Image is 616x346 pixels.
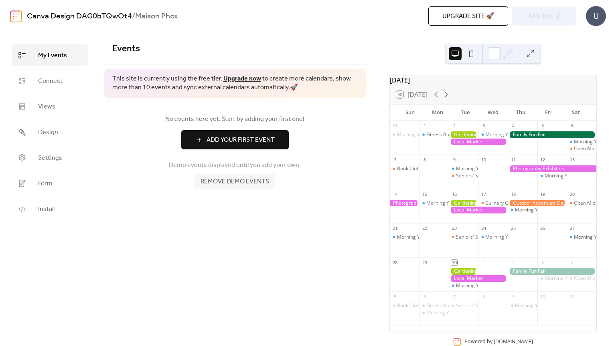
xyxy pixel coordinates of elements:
div: 6 [421,294,428,300]
div: Seniors' Social Tea [456,302,498,309]
a: Canva Design DAG0bTQwOt4 [27,9,132,24]
div: Seniors' Social Tea [449,173,478,179]
div: Fitness Bootcamp [426,131,466,138]
div: Local Market [449,139,508,145]
div: Morning Yoga Bliss [397,131,440,138]
div: Morning Yoga Bliss [485,131,528,138]
span: My Events [38,51,67,60]
div: 8 [421,157,428,163]
div: Photography Exhibition [508,165,596,172]
div: Open Mic Night [567,275,596,282]
div: Morning Yoga Bliss [478,234,508,241]
div: Morning Yoga Bliss [397,234,440,241]
div: 3 [480,123,486,129]
div: Seniors' Social Tea [456,173,498,179]
div: 31 [392,123,398,129]
div: 2 [451,123,457,129]
div: Family Fun Fair [508,268,596,275]
div: Morning Yoga Bliss [419,200,449,207]
div: Morning Yoga Bliss [545,173,588,179]
div: 1 [480,259,486,266]
div: 10 [480,157,486,163]
div: 4 [510,123,516,129]
div: 19 [540,191,546,197]
div: Thu [507,105,535,121]
div: Morning Yoga Bliss [456,165,499,172]
div: Book Club Gathering [390,302,419,309]
div: Open Mic Night [567,145,596,152]
span: Demo events displayed until you add your own. [169,161,301,170]
div: 28 [392,259,398,266]
div: Morning Yoga Bliss [478,131,508,138]
div: 8 [480,294,486,300]
div: Morning Yoga Bliss [485,234,528,241]
div: 23 [451,225,457,231]
div: Fitness Bootcamp [419,131,449,138]
div: 27 [569,225,575,231]
div: Morning Yoga Bliss [508,207,537,213]
div: Open Mic Night [574,200,608,207]
div: Morning Yoga Bliss [426,310,469,316]
div: 18 [510,191,516,197]
div: Outdoor Adventure Day [508,200,567,207]
div: 4 [569,259,575,266]
div: Fitness Bootcamp [419,302,449,309]
div: Mon [424,105,452,121]
div: 25 [510,225,516,231]
div: Seniors' Social Tea [449,234,478,241]
b: / [132,9,135,24]
span: Add Your First Event [207,135,275,145]
div: 21 [392,225,398,231]
div: 7 [451,294,457,300]
div: 11 [569,294,575,300]
button: Add Your First Event [181,130,289,149]
div: Morning Yoga Bliss [567,139,596,145]
div: Morning Yoga Bliss [390,131,419,138]
div: Open Mic Night [567,200,596,207]
a: Settings [12,147,88,169]
div: Morning Yoga Bliss [390,234,419,241]
div: 29 [421,259,428,266]
div: 30 [451,259,457,266]
div: 2 [510,259,516,266]
a: Form [12,173,88,194]
div: 26 [540,225,546,231]
div: 17 [480,191,486,197]
div: Local Market [449,207,508,213]
div: Photography Exhibition [390,200,419,207]
a: Views [12,96,88,117]
div: 11 [510,157,516,163]
div: Morning Yoga Bliss [545,275,588,282]
div: Sat [562,105,590,121]
img: logo [10,10,22,22]
div: 13 [569,157,575,163]
span: Settings [38,153,62,163]
span: No events here yet. Start by adding your first one! [112,115,358,124]
a: Design [12,121,88,143]
div: 12 [540,157,546,163]
span: Connect [38,76,63,86]
span: Views [38,102,55,112]
div: Morning Yoga Bliss [537,275,567,282]
div: Culinary Cooking Class [485,200,536,207]
div: 9 [510,294,516,300]
span: Design [38,128,58,137]
div: 9 [451,157,457,163]
div: Local Market [449,275,508,282]
div: Morning Yoga Bliss [515,207,558,213]
span: Remove demo events [201,177,269,187]
button: Upgrade site 🚀 [428,6,508,26]
div: Fitness Bootcamp [426,302,466,309]
div: Book Club Gathering [397,302,443,309]
div: Seniors' Social Tea [449,302,478,309]
div: U [586,6,606,26]
div: Gardening Workshop [449,268,478,275]
div: 5 [540,123,546,129]
div: 24 [480,225,486,231]
div: Morning Yoga Bliss [567,234,596,241]
div: Morning Yoga Bliss [426,200,469,207]
div: Morning Yoga Bliss [449,282,478,289]
div: 10 [540,294,546,300]
div: Powered by [464,338,533,345]
div: Morning Yoga Bliss [515,302,558,309]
